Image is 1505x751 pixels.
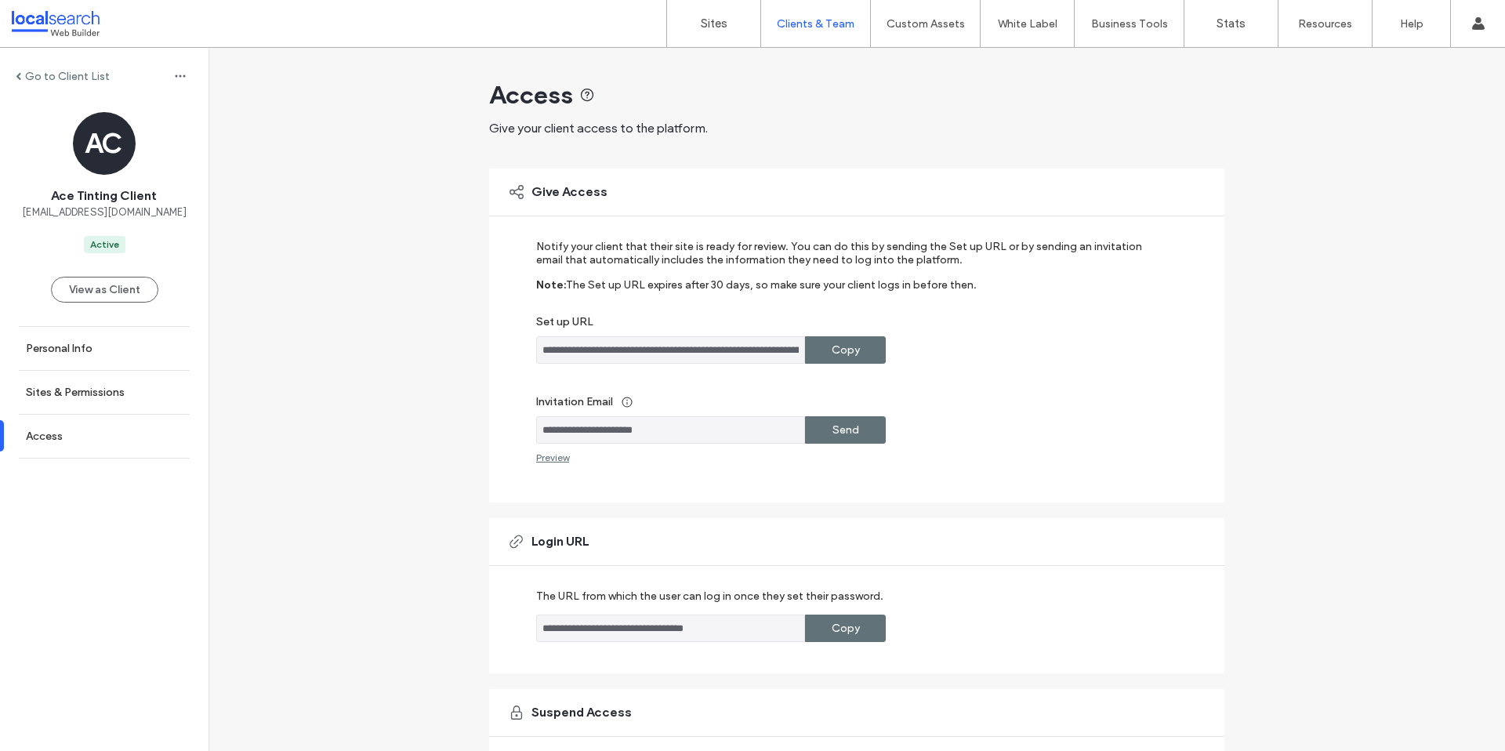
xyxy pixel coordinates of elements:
label: Set up URL [536,315,1156,336]
label: White Label [998,17,1057,31]
label: Note: [536,278,566,315]
span: Give Access [531,183,607,201]
label: The URL from which the user can log in once they set their password. [536,590,883,615]
label: Stats [1217,16,1246,31]
label: Copy [832,336,860,365]
label: Go to Client List [25,70,110,83]
label: Copy [832,614,860,643]
span: Ace Tinting Client [51,187,157,205]
label: Resources [1298,17,1352,31]
span: Access [489,79,573,111]
span: Give your client access to the platform. [489,121,708,136]
label: Notify your client that their site is ready for review. You can do this by sending the Set up URL... [536,240,1156,278]
button: View as Client [51,277,158,303]
span: Suspend Access [531,704,632,721]
div: Preview [536,452,569,463]
label: Personal Info [26,342,92,355]
div: Active [90,238,119,252]
label: Invitation Email [536,387,1156,416]
div: AC [73,112,136,175]
label: Clients & Team [777,17,854,31]
label: Custom Assets [887,17,965,31]
label: Access [26,430,63,443]
label: Help [1400,17,1423,31]
label: Sites & Permissions [26,386,125,399]
label: Send [832,415,859,444]
label: Sites [701,16,727,31]
span: [EMAIL_ADDRESS][DOMAIN_NAME] [22,205,187,220]
label: Business Tools [1091,17,1168,31]
label: The Set up URL expires after 30 days, so make sure your client logs in before then. [566,278,977,315]
span: Login URL [531,533,589,550]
